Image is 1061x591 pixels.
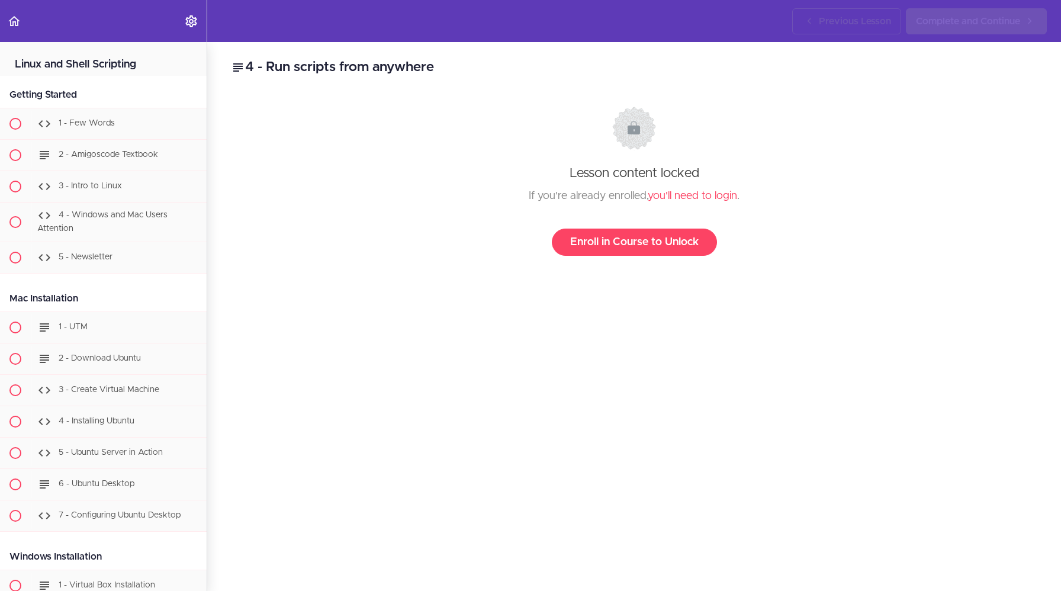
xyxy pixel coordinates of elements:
[242,187,1026,205] div: If you're already enrolled, .
[59,182,122,190] span: 3 - Intro to Linux
[184,14,198,28] svg: Settings Menu
[59,253,112,261] span: 5 - Newsletter
[37,211,168,233] span: 4 - Windows and Mac Users Attention
[792,8,901,34] a: Previous Lesson
[242,107,1026,256] div: Lesson content locked
[59,417,134,425] span: 4 - Installing Ubuntu
[906,8,1047,34] a: Complete and Continue
[59,448,163,457] span: 5 - Ubuntu Server in Action
[648,191,737,201] a: you'll need to login
[552,229,717,256] a: Enroll in Course to Unlock
[59,323,88,331] span: 1 - UTM
[59,354,141,362] span: 2 - Download Ubuntu
[59,119,115,127] span: 1 - Few Words
[231,57,1037,78] h2: 4 - Run scripts from anywhere
[916,14,1020,28] span: Complete and Continue
[59,581,155,589] span: 1 - Virtual Box Installation
[59,150,158,159] span: 2 - Amigoscode Textbook
[7,14,21,28] svg: Back to course curriculum
[59,480,134,488] span: 6 - Ubuntu Desktop
[59,386,159,394] span: 3 - Create Virtual Machine
[819,14,891,28] span: Previous Lesson
[59,511,181,519] span: 7 - Configuring Ubuntu Desktop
